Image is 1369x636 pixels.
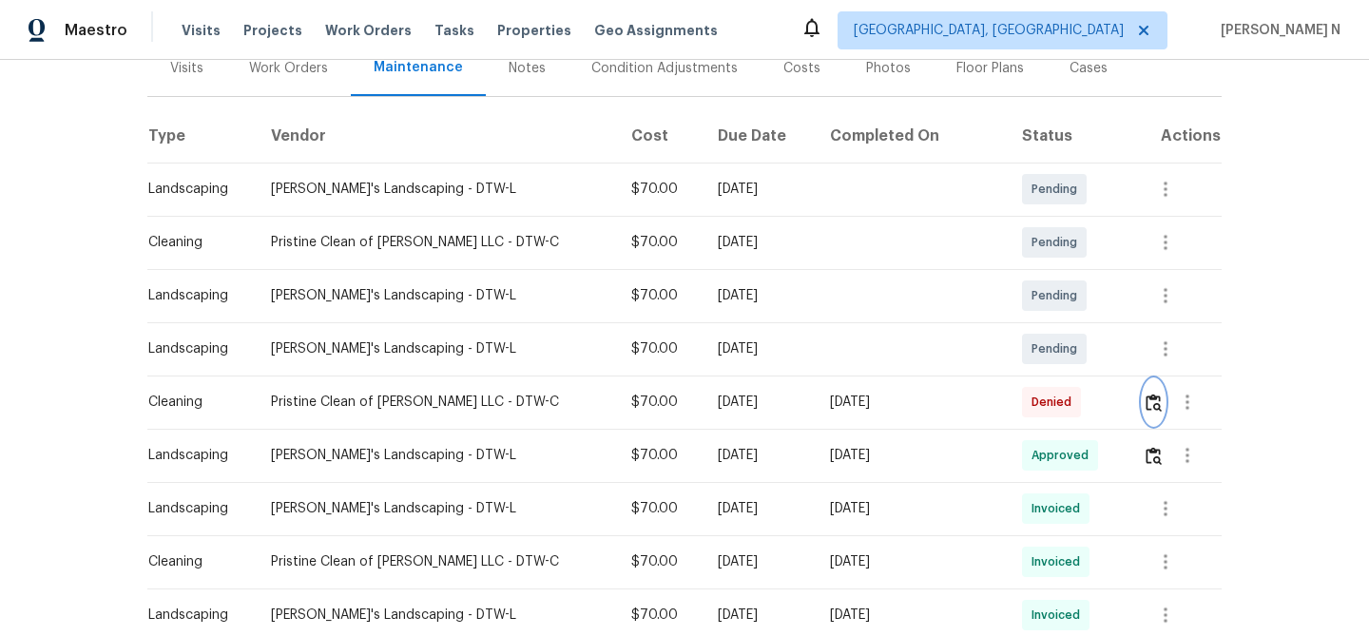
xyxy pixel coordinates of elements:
div: [PERSON_NAME]'s Landscaping - DTW-L [271,180,601,199]
div: $70.00 [631,180,688,199]
div: [DATE] [718,339,800,358]
div: [DATE] [830,606,992,625]
div: [DATE] [718,499,800,518]
span: Geo Assignments [594,21,718,40]
div: Pristine Clean of [PERSON_NAME] LLC - DTW-C [271,233,601,252]
div: [DATE] [718,606,800,625]
div: Condition Adjustments [591,59,738,78]
span: [PERSON_NAME] N [1213,21,1340,40]
th: Vendor [256,109,616,163]
span: Pending [1032,286,1085,305]
div: Pristine Clean of [PERSON_NAME] LLC - DTW-C [271,552,601,571]
div: Work Orders [249,59,328,78]
span: Pending [1032,180,1085,199]
img: Review Icon [1146,394,1162,412]
th: Type [147,109,256,163]
span: Visits [182,21,221,40]
th: Actions [1128,109,1222,163]
span: Denied [1032,393,1079,412]
th: Due Date [703,109,815,163]
div: [PERSON_NAME]'s Landscaping - DTW-L [271,499,601,518]
div: Visits [170,59,203,78]
div: $70.00 [631,552,688,571]
div: Cleaning [148,393,241,412]
div: Floor Plans [956,59,1024,78]
span: Pending [1032,339,1085,358]
div: Landscaping [148,180,241,199]
div: Cleaning [148,233,241,252]
div: [DATE] [718,286,800,305]
div: [DATE] [718,233,800,252]
div: Costs [783,59,820,78]
span: Tasks [434,24,474,37]
button: Review Icon [1143,379,1165,425]
th: Status [1007,109,1128,163]
button: Review Icon [1143,433,1165,478]
div: [DATE] [830,393,992,412]
div: $70.00 [631,233,688,252]
span: Work Orders [325,21,412,40]
span: Invoiced [1032,499,1088,518]
span: [GEOGRAPHIC_DATA], [GEOGRAPHIC_DATA] [854,21,1124,40]
div: Landscaping [148,286,241,305]
div: Notes [509,59,546,78]
th: Completed On [815,109,1007,163]
div: [PERSON_NAME]'s Landscaping - DTW-L [271,606,601,625]
div: $70.00 [631,339,688,358]
div: [DATE] [830,552,992,571]
div: [PERSON_NAME]'s Landscaping - DTW-L [271,339,601,358]
div: [DATE] [718,552,800,571]
img: Review Icon [1146,447,1162,465]
div: $70.00 [631,286,688,305]
div: [DATE] [718,393,800,412]
div: Pristine Clean of [PERSON_NAME] LLC - DTW-C [271,393,601,412]
div: Landscaping [148,446,241,465]
div: Cleaning [148,552,241,571]
div: [DATE] [718,180,800,199]
span: Properties [497,21,571,40]
span: Invoiced [1032,552,1088,571]
div: [PERSON_NAME]'s Landscaping - DTW-L [271,286,601,305]
div: [DATE] [830,499,992,518]
div: $70.00 [631,446,688,465]
div: Photos [866,59,911,78]
div: $70.00 [631,606,688,625]
div: Landscaping [148,606,241,625]
span: Maestro [65,21,127,40]
span: Invoiced [1032,606,1088,625]
div: $70.00 [631,393,688,412]
span: Pending [1032,233,1085,252]
div: [DATE] [718,446,800,465]
div: [PERSON_NAME]'s Landscaping - DTW-L [271,446,601,465]
div: Landscaping [148,499,241,518]
th: Cost [616,109,704,163]
div: $70.00 [631,499,688,518]
div: Landscaping [148,339,241,358]
span: Projects [243,21,302,40]
div: Cases [1070,59,1108,78]
div: [DATE] [830,446,992,465]
span: Approved [1032,446,1096,465]
div: Maintenance [374,58,463,77]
